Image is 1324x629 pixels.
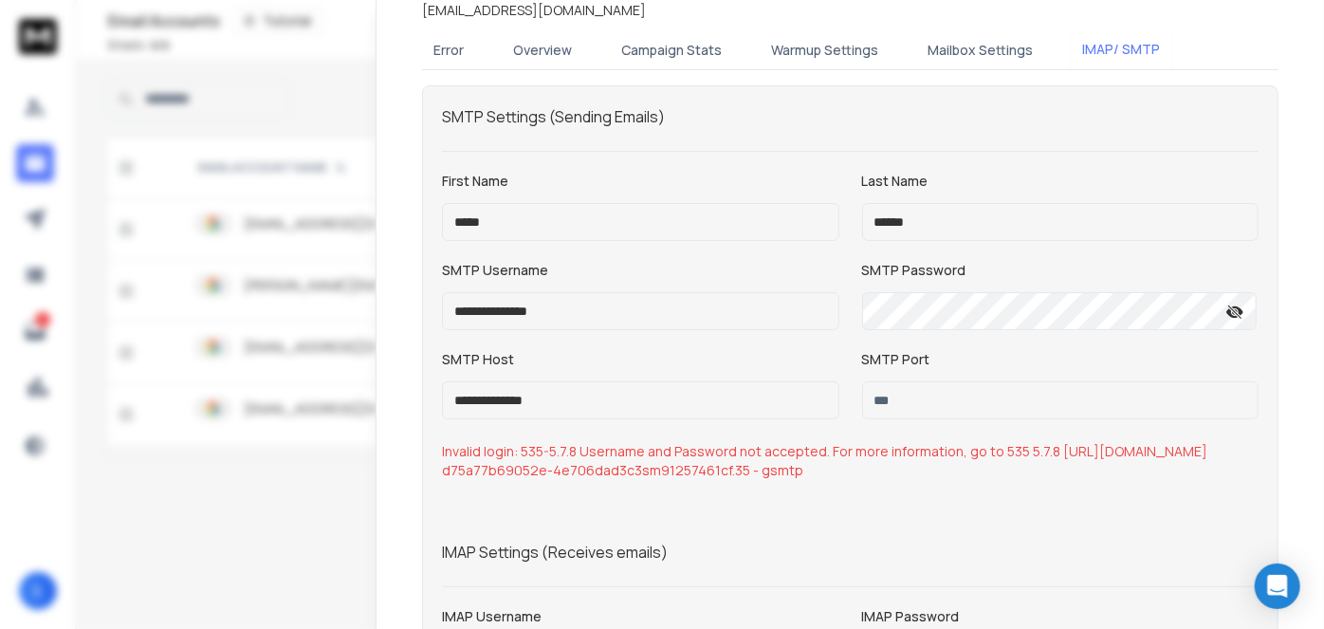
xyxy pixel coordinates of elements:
[610,29,733,71] button: Campaign Stats
[442,353,839,366] label: SMTP Host
[442,610,839,623] label: IMAP Username
[916,29,1044,71] button: Mailbox Settings
[1255,564,1300,609] div: Open Intercom Messenger
[862,175,1260,188] label: Last Name
[442,541,1259,564] p: IMAP Settings (Receives emails)
[862,264,1260,277] label: SMTP Password
[1071,28,1171,72] button: IMAP/ SMTP
[442,264,839,277] label: SMTP Username
[442,105,1259,128] h1: SMTP Settings (Sending Emails)
[442,442,1259,480] span: Invalid login: 535-5.7.8 Username and Password not accepted. For more information, go to 535 5.7....
[760,29,890,71] button: Warmup Settings
[442,175,839,188] label: First Name
[502,29,583,71] button: Overview
[422,1,646,20] p: [EMAIL_ADDRESS][DOMAIN_NAME]
[422,29,475,71] button: Error
[862,353,1260,366] label: SMTP Port
[862,610,1260,623] label: IMAP Password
